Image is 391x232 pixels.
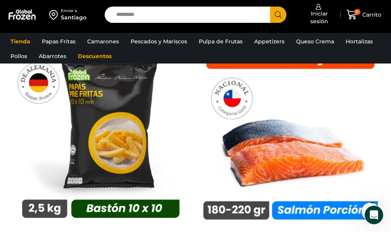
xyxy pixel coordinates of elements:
[38,34,79,49] a: Papas Fritas
[360,11,381,19] span: Carrito
[7,49,31,64] a: Pollos
[74,49,115,64] a: Descuentos
[300,10,337,25] span: Iniciar sesión
[270,7,286,23] button: Search button
[83,34,123,49] a: Camarones
[7,34,34,49] a: Tienda
[61,8,86,14] div: Enviar a
[292,34,338,49] a: Queso Crema
[35,49,70,64] a: Abarrotes
[344,5,383,24] a: 0 Carrito
[250,34,288,49] a: Appetizers
[365,206,383,224] iframe: Intercom live chat
[61,14,86,21] div: Santiago
[354,9,360,15] span: 0
[127,34,191,49] a: Pescados y Mariscos
[195,34,246,49] a: Pulpa de Frutas
[342,34,377,49] a: Hortalizas
[49,8,61,21] img: address-field-icon.svg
